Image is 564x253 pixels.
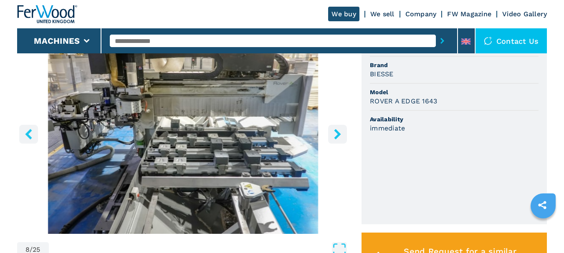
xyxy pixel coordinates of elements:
[370,69,394,79] h3: BIESSE
[17,32,349,234] img: CNC Machine Centres For Routing, Drilling And Edgebanding. BIESSE ROVER A EDGE 1643
[436,31,449,50] button: submit-button
[447,10,491,18] a: FW Magazine
[30,246,33,253] span: /
[25,246,30,253] span: 8
[370,10,395,18] a: We sell
[475,28,547,53] div: Contact us
[370,96,437,106] h3: ROVER A EDGE 1643
[328,7,359,21] a: We buy
[484,37,492,45] img: Contact us
[370,123,405,133] h3: immediate
[19,125,38,143] button: left-button
[370,88,539,96] span: Model
[529,215,558,247] iframe: Chat
[33,246,40,253] span: 25
[370,61,539,69] span: Brand
[34,36,80,46] button: Machines
[532,195,553,215] a: sharethis
[17,32,349,234] div: Go to Slide 8
[328,125,347,143] button: right-button
[17,5,77,23] img: Ferwood
[405,10,437,18] a: Company
[502,10,547,18] a: Video Gallery
[370,115,539,123] span: Availability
